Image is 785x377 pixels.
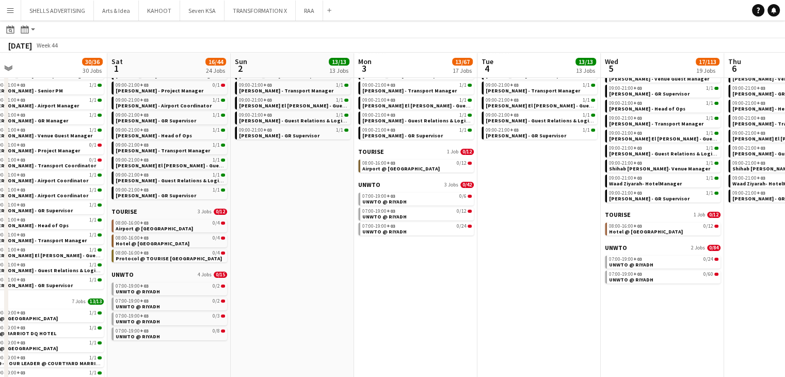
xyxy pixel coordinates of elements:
[8,40,32,51] div: [DATE]
[180,1,225,21] button: Seven KSA
[34,41,60,49] span: Week 44
[139,1,180,21] button: KAHOOT
[296,1,323,21] button: RAA
[225,1,296,21] button: TRANSFORMATION X
[94,1,139,21] button: Arts & Idea
[21,1,94,21] button: SHELLS ADVERTISING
